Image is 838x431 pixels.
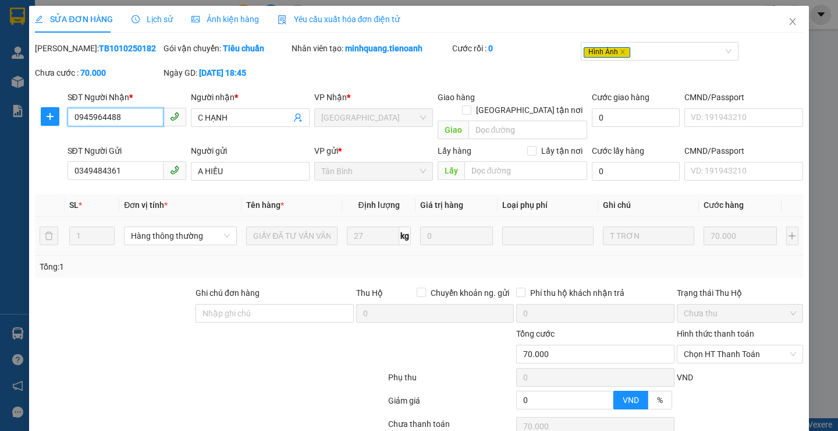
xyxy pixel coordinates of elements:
input: Ghi Chú [603,227,694,245]
span: picture [191,15,200,23]
span: Chuyển khoản ng. gửi [426,287,514,299]
b: minhquang.tienoanh [345,44,422,53]
label: Cước giao hàng [592,93,649,102]
span: VND [677,373,693,382]
span: Lấy tận nơi [537,144,587,157]
div: Phụ thu [387,371,516,391]
span: Tổng cước [516,329,555,338]
span: phone [170,165,179,175]
div: Gói vận chuyển: [164,42,290,55]
div: Giảm giá [387,394,516,415]
div: Cước rồi : [452,42,578,55]
span: Yêu cầu xuất hóa đơn điện tử [278,15,400,24]
div: Nhân viên tạo: [292,42,450,55]
span: Tên hàng [246,200,284,210]
div: SĐT Người Gửi [68,144,186,157]
div: CMND/Passport [684,144,803,157]
span: Định lượng [358,200,399,210]
span: Chọn HT Thanh Toán [684,345,796,363]
span: Phí thu hộ khách nhận trả [525,287,629,299]
span: SỬA ĐƠN HÀNG [35,15,112,24]
span: Đơn vị tính [124,200,168,210]
span: Lấy hàng [438,146,471,156]
div: Tổng: 1 [40,260,324,273]
div: Chưa cước : [35,66,161,79]
input: Ghi chú đơn hàng [196,304,354,323]
div: SĐT Người Nhận [68,91,186,104]
b: [DATE] 18:45 [199,68,246,77]
span: close [620,49,626,55]
span: Tân Bình [321,162,426,180]
div: Người nhận [191,91,310,104]
div: Trạng thái Thu Hộ [677,287,803,299]
div: VP gửi [314,144,433,157]
span: Hình Ảnh [584,47,630,58]
label: Cước lấy hàng [592,146,644,156]
th: Loại phụ phí [498,194,598,217]
b: 0 [488,44,493,53]
input: 0 [420,227,493,245]
div: Ngày GD: [164,66,290,79]
span: Hàng thông thường [131,227,230,245]
span: Lấy [438,161,464,180]
span: Ảnh kiện hàng [191,15,259,24]
input: Dọc đường [464,161,587,180]
input: Cước giao hàng [592,108,680,127]
span: VND [623,395,639,405]
img: icon [278,15,287,24]
button: plus [786,227,798,245]
span: SL [69,200,79,210]
span: plus [41,112,59,121]
div: CMND/Passport [684,91,803,104]
span: Giao [438,121,468,139]
span: [GEOGRAPHIC_DATA] tận nơi [471,104,587,116]
input: 0 [704,227,777,245]
span: Lịch sử [132,15,173,24]
b: TB1010250182 [99,44,156,53]
label: Hình thức thanh toán [677,329,754,338]
span: phone [170,112,179,121]
button: Close [776,6,809,38]
span: Thu Hộ [356,288,383,298]
span: edit [35,15,43,23]
span: Chưa thu [684,305,796,322]
label: Ghi chú đơn hàng [196,288,260,298]
b: Tiêu chuẩn [223,44,264,53]
span: Giá trị hàng [420,200,463,210]
div: Người gửi [191,144,310,157]
b: 70.000 [80,68,106,77]
input: Dọc đường [468,121,587,139]
input: VD: Bàn, Ghế [246,227,338,245]
span: close [788,17,797,26]
button: plus [41,107,59,126]
span: clock-circle [132,15,140,23]
div: [PERSON_NAME]: [35,42,161,55]
input: Cước lấy hàng [592,162,680,181]
span: user-add [293,113,303,122]
span: % [657,395,663,405]
span: Cước hàng [704,200,744,210]
span: kg [399,227,411,245]
span: VP Nhận [314,93,347,102]
button: delete [40,227,58,245]
span: Hòa Đông [321,109,426,126]
span: Giao hàng [438,93,475,102]
th: Ghi chú [598,194,699,217]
